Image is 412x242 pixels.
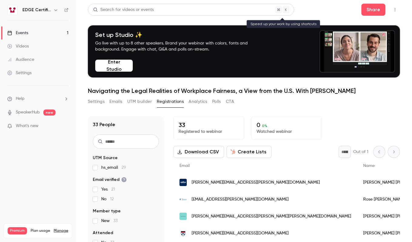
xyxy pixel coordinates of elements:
[179,196,187,203] img: teneo.com
[8,5,17,15] img: EDGE Certification
[212,97,221,106] button: Polls
[8,227,27,234] span: Premium
[179,230,187,237] img: alumni.upenn.edu
[113,219,118,223] span: 33
[127,97,152,106] button: UTM builder
[173,146,224,158] button: Download CSV
[7,30,28,36] div: Events
[88,87,400,94] h1: Navigating the Legal Realities of Workplace Fairness, a View from the U.S. With [PERSON_NAME]
[95,40,262,52] p: Go live with up to 8 other speakers. Brand your webinar with colors, fonts and background. Engage...
[179,179,187,186] img: lavazza.com
[101,165,126,171] span: hs_email
[192,196,289,203] span: [EMAIL_ADDRESS][PERSON_NAME][DOMAIN_NAME]
[179,121,239,129] p: 33
[88,97,105,106] button: Settings
[7,96,69,102] li: help-dropdown-opener
[16,109,40,116] a: SpeakerHub
[109,97,122,106] button: Emails
[16,123,39,129] span: What's new
[31,228,50,233] span: Plan usage
[93,7,154,13] div: Search for videos or events
[179,213,187,220] img: tiffany.com
[189,97,207,106] button: Analytics
[101,218,118,224] span: New
[179,129,239,135] p: Registered to webinar
[179,164,190,168] span: Email
[22,7,51,13] h6: EDGE Certification
[101,186,115,192] span: Yes
[262,124,267,128] span: 0 %
[256,121,317,129] p: 0
[226,97,234,106] button: CTA
[192,213,351,220] span: [PERSON_NAME][EMAIL_ADDRESS][PERSON_NAME][PERSON_NAME][DOMAIN_NAME]
[192,179,320,186] span: [PERSON_NAME][EMAIL_ADDRESS][PERSON_NAME][DOMAIN_NAME]
[43,110,55,116] span: new
[101,196,114,202] span: No
[157,97,184,106] button: Registrations
[7,57,34,63] div: Audience
[122,165,126,170] span: 29
[93,155,118,161] span: UTM Source
[93,121,115,128] h1: 33 People
[256,129,317,135] p: Watched webinar
[361,4,385,16] button: Share
[353,149,368,155] p: Out of 1
[95,31,262,38] h4: Set up Studio ✨
[54,228,68,233] a: Manage
[7,70,32,76] div: Settings
[93,177,127,183] span: Email verified
[95,60,133,72] button: Enter Studio
[192,230,289,237] span: [PERSON_NAME][EMAIL_ADDRESS][DOMAIN_NAME]
[363,164,375,168] span: Name
[110,197,114,201] span: 12
[93,230,113,236] span: Attended
[7,43,29,49] div: Videos
[93,208,121,214] span: Member type
[111,187,115,191] span: 21
[16,96,25,102] span: Help
[226,146,272,158] button: Create Lists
